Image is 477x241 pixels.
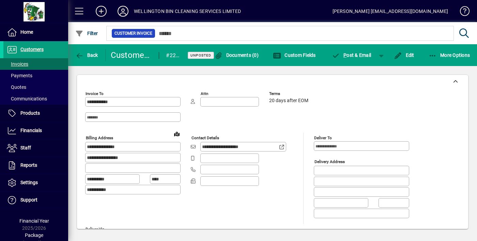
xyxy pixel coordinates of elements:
mat-label: Attn [201,91,208,96]
span: Documents (0) [214,52,259,58]
mat-label: Deliver To [314,135,332,140]
span: Filter [75,31,98,36]
span: P [343,52,347,58]
div: Customer Invoice [111,50,152,61]
span: Back [75,52,98,58]
mat-label: Deliver via [86,226,104,231]
span: Edit [394,52,414,58]
div: #2200 [166,50,179,61]
span: Communications [7,96,47,101]
a: Staff [3,140,68,157]
span: Package [25,232,43,238]
span: Custom Fields [273,52,316,58]
mat-label: Invoice To [86,91,104,96]
a: Payments [3,70,68,81]
a: Support [3,192,68,209]
button: Filter [74,27,100,39]
span: Unposted [190,53,211,58]
a: Products [3,105,68,122]
app-page-header-button: Back [68,49,106,61]
div: [PERSON_NAME] [EMAIL_ADDRESS][DOMAIN_NAME] [333,6,448,17]
span: Support [20,197,37,203]
span: Settings [20,180,38,185]
button: Custom Fields [271,49,318,61]
a: Communications [3,93,68,105]
button: Add [90,5,112,17]
button: Documents (0) [213,49,260,61]
span: ost & Email [332,52,371,58]
button: Back [74,49,100,61]
div: WELLINGTON BIN CLEANING SERVICES LIMITED [134,6,241,17]
span: More Options [429,52,470,58]
span: Payments [7,73,32,78]
span: Products [20,110,40,116]
a: Reports [3,157,68,174]
span: Financials [20,128,42,133]
span: Financial Year [19,218,49,224]
span: Home [20,29,33,35]
span: Invoices [7,61,28,67]
span: Terms [269,92,310,96]
button: Profile [112,5,134,17]
a: Financials [3,122,68,139]
a: Invoices [3,58,68,70]
span: Staff [20,145,31,150]
span: Reports [20,162,37,168]
a: Quotes [3,81,68,93]
span: Customer Invoice [114,30,152,37]
span: Customers [20,47,44,52]
button: More Options [427,49,472,61]
button: Post & Email [328,49,375,61]
a: Knowledge Base [455,1,468,23]
a: View on map [171,128,182,139]
button: Edit [392,49,416,61]
a: Settings [3,174,68,191]
span: Quotes [7,84,26,90]
span: 20 days after EOM [269,98,308,103]
a: Home [3,24,68,41]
